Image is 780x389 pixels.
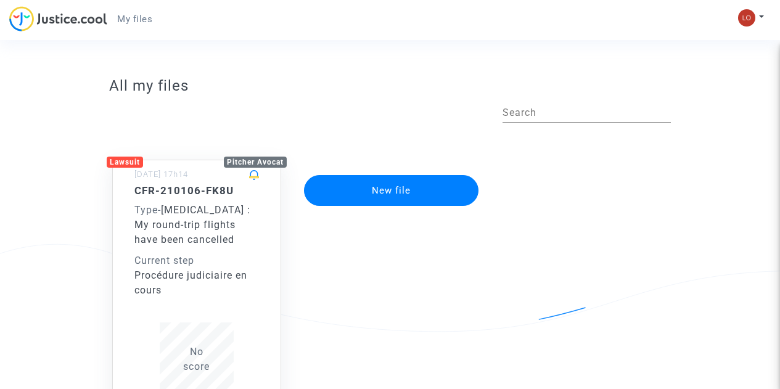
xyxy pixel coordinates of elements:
[134,268,259,298] div: Procédure judiciaire en cours
[117,14,152,25] span: My files
[224,157,287,168] div: Pitcher Avocat
[134,184,259,197] h5: CFR-210106-FK8U
[9,6,107,31] img: jc-logo.svg
[304,175,479,206] button: New file
[134,204,161,216] span: -
[134,204,158,216] span: Type
[738,9,755,27] img: de7091f2c3b2d9cfa7d29b2772ee27fe
[183,346,210,372] span: No score
[107,10,162,28] a: My files
[303,167,480,179] a: New file
[109,77,671,95] h3: All my files
[134,170,188,179] small: [DATE] 17h14
[134,204,250,245] span: [MEDICAL_DATA] : My round-trip flights have been cancelled
[107,157,143,168] div: Lawsuit
[134,253,259,268] div: Current step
